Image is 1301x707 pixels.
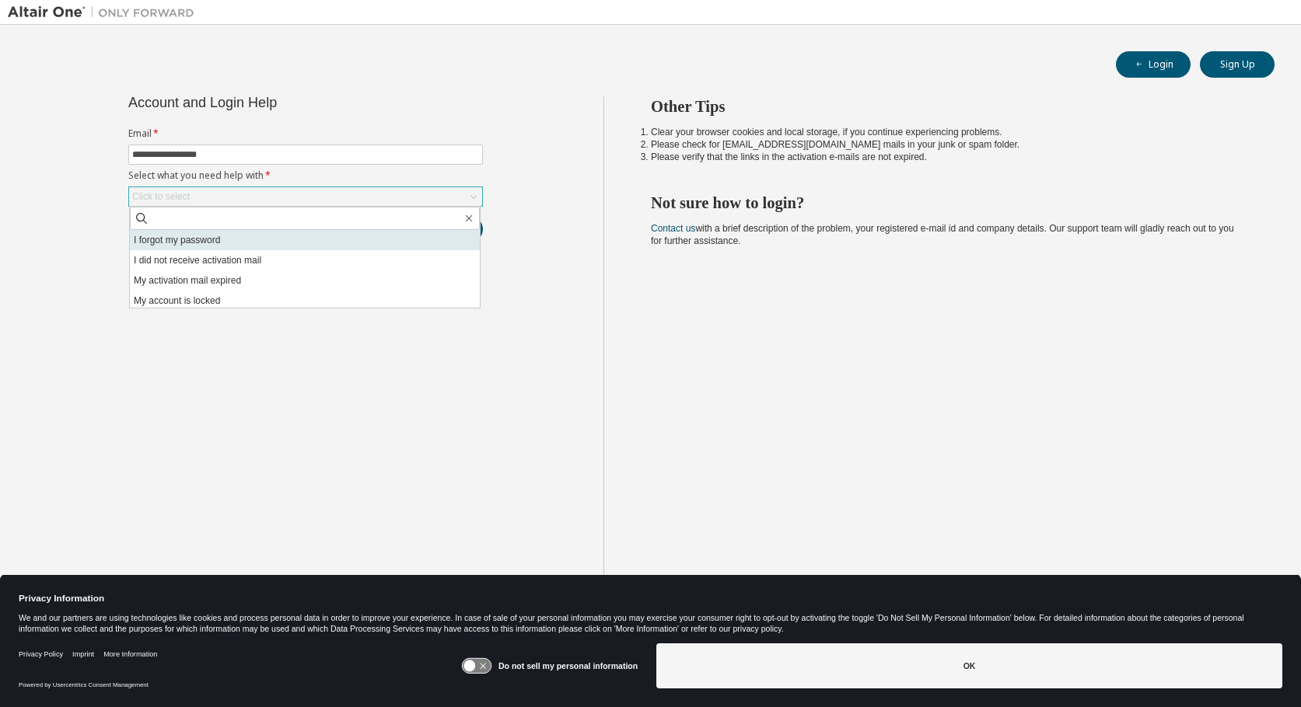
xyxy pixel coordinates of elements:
[1200,51,1275,78] button: Sign Up
[651,223,1234,246] span: with a brief description of the problem, your registered e-mail id and company details. Our suppo...
[651,223,695,234] a: Contact us
[1116,51,1191,78] button: Login
[132,190,190,203] div: Click to select
[129,187,482,206] div: Click to select
[8,5,202,20] img: Altair One
[651,96,1247,117] h2: Other Tips
[128,127,483,140] label: Email
[130,230,480,250] li: I forgot my password
[651,138,1247,151] li: Please check for [EMAIL_ADDRESS][DOMAIN_NAME] mails in your junk or spam folder.
[128,169,483,182] label: Select what you need help with
[651,151,1247,163] li: Please verify that the links in the activation e-mails are not expired.
[651,126,1247,138] li: Clear your browser cookies and local storage, if you continue experiencing problems.
[128,96,412,109] div: Account and Login Help
[651,193,1247,213] h2: Not sure how to login?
